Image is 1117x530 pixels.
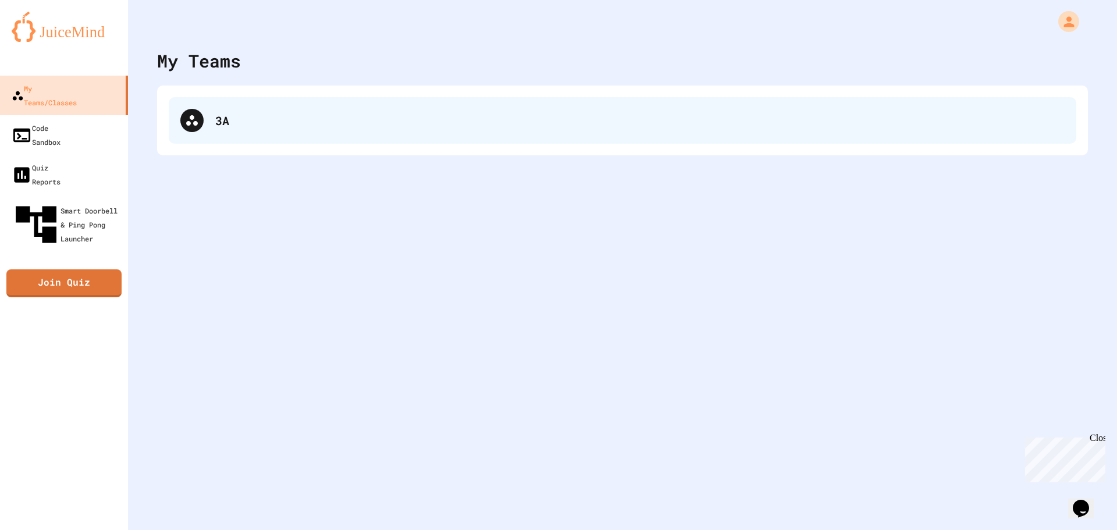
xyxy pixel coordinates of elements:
[12,12,116,42] img: logo-orange.svg
[1020,433,1105,482] iframe: chat widget
[215,112,1065,129] div: 3A
[1046,8,1082,35] div: My Account
[6,269,122,297] a: Join Quiz
[1068,483,1105,518] iframe: chat widget
[5,5,80,74] div: Chat with us now!Close
[12,121,61,149] div: Code Sandbox
[12,200,123,249] div: Smart Doorbell & Ping Pong Launcher
[157,48,241,74] div: My Teams
[12,81,77,109] div: My Teams/Classes
[169,97,1076,144] div: 3A
[12,161,61,188] div: Quiz Reports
